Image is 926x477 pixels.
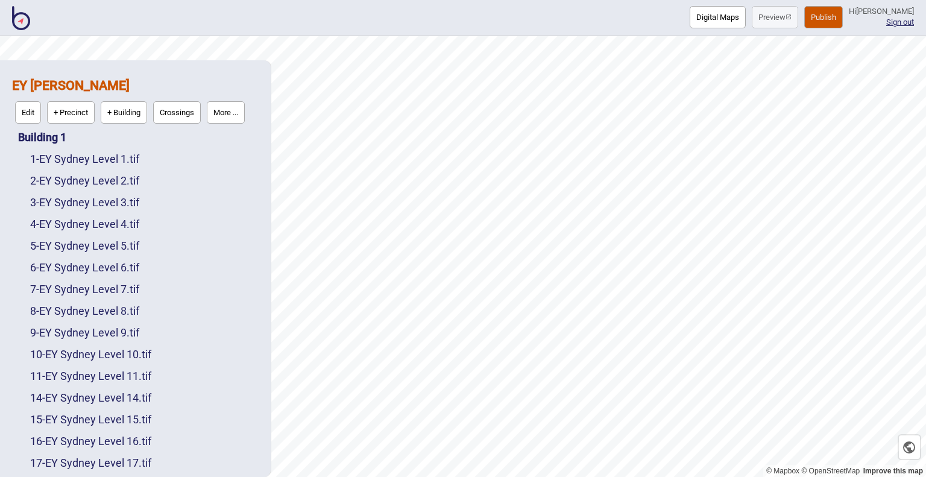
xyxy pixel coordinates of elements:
a: 7-EY Sydney Level 7.tif [30,283,139,295]
div: EY Sydney Level 5.tif [30,235,259,257]
a: Building 1 [18,131,66,144]
div: EY Sydney Level 7.tif [30,279,259,300]
a: 14-EY Sydney Level 14.tif [30,391,151,404]
a: 5-EY Sydney Level 5.tif [30,239,139,252]
a: 8-EY Sydney Level 8.tif [30,305,139,317]
a: Mapbox [766,467,799,475]
div: EY Sydney Level 10.tif [30,344,259,365]
div: EY Sydney Level 3.tif [30,192,259,213]
div: EY Sydney Level 11.tif [30,365,259,387]
a: 11-EY Sydney Level 11.tif [30,370,151,382]
button: + Precinct [47,101,95,124]
img: BindiMaps CMS [12,6,30,30]
a: 4-EY Sydney Level 4.tif [30,218,139,230]
a: 2-EY Sydney Level 2.tif [30,174,139,187]
a: Edit [12,98,44,127]
a: EY [PERSON_NAME] [12,78,130,93]
a: Map feedback [863,467,923,475]
img: preview [786,14,792,20]
div: Hi [PERSON_NAME] [849,6,914,17]
div: EY Sydney Level 14.tif [30,387,259,409]
div: EY Sydney Level 8.tif [30,300,259,322]
button: Sign out [886,17,914,27]
button: Crossings [153,101,201,124]
button: + Building [101,101,147,124]
a: 6-EY Sydney Level 6.tif [30,261,139,274]
a: 3-EY Sydney Level 3.tif [30,196,139,209]
div: EY Sydney Level 4.tif [30,213,259,235]
div: EY Sydney Level 2.tif [30,170,259,192]
div: EY Sydney Level 6.tif [30,257,259,279]
div: EY Sydney Level 9.tif [30,322,259,344]
a: Crossings [150,98,204,127]
button: Publish [804,6,843,28]
button: Digital Maps [690,6,746,28]
button: More ... [207,101,245,124]
div: EY Sydney Level 16.tif [30,431,259,452]
a: 15-EY Sydney Level 15.tif [30,413,151,426]
a: More ... [204,98,248,127]
a: 1-EY Sydney Level 1.tif [30,153,139,165]
div: EY Sydney BindiWeb [12,72,259,127]
div: EY Sydney Level 15.tif [30,409,259,431]
button: Edit [15,101,41,124]
a: 9-EY Sydney Level 9.tif [30,326,139,339]
button: Preview [752,6,798,28]
a: Previewpreview [752,6,798,28]
a: 16-EY Sydney Level 16.tif [30,435,151,447]
div: EY Sydney Level 1.tif [30,148,259,170]
a: OpenStreetMap [801,467,860,475]
div: EY Sydney Level 17.tif [30,452,259,474]
div: Building 1 [18,127,259,148]
a: 17-EY Sydney Level 17.tif [30,456,151,469]
a: 10-EY Sydney Level 10.tif [30,348,151,361]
